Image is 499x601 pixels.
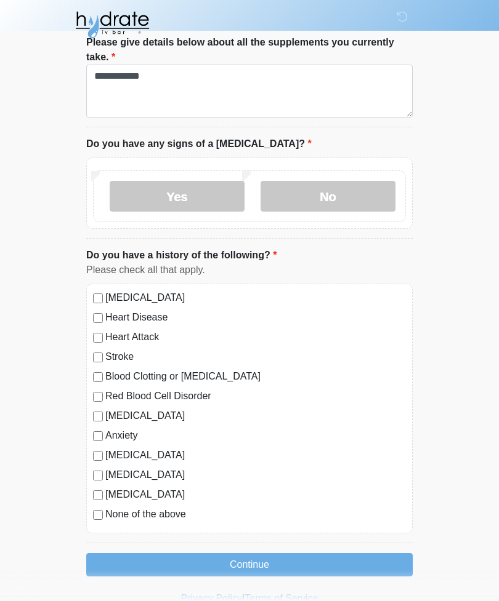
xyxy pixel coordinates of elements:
label: Heart Attack [105,330,406,344]
label: [MEDICAL_DATA] [105,487,406,502]
label: Blood Clotting or [MEDICAL_DATA] [105,369,406,384]
label: Red Blood Cell Disorder [105,389,406,404]
label: Do you have a history of the following? [86,248,277,263]
input: [MEDICAL_DATA] [93,490,103,500]
label: Yes [110,181,245,212]
label: Do you have any signs of a [MEDICAL_DATA]? [86,137,312,151]
label: [MEDICAL_DATA] [105,468,406,482]
label: [MEDICAL_DATA] [105,290,406,305]
input: Red Blood Cell Disorder [93,392,103,402]
input: [MEDICAL_DATA] [93,293,103,303]
img: Hydrate IV Bar - South Jordan Logo [74,9,150,40]
input: [MEDICAL_DATA] [93,451,103,461]
label: No [261,181,396,212]
label: None of the above [105,507,406,522]
label: [MEDICAL_DATA] [105,448,406,463]
input: [MEDICAL_DATA] [93,412,103,421]
input: Heart Disease [93,313,103,323]
input: Blood Clotting or [MEDICAL_DATA] [93,372,103,382]
input: Stroke [93,352,103,362]
label: Stroke [105,349,406,364]
label: Anxiety [105,428,406,443]
input: Heart Attack [93,333,103,343]
label: [MEDICAL_DATA] [105,408,406,423]
button: Continue [86,553,413,576]
div: Please check all that apply. [86,263,413,277]
input: [MEDICAL_DATA] [93,471,103,480]
label: Heart Disease [105,310,406,325]
label: Please give details below about all the supplements you currently take. [86,35,413,65]
input: None of the above [93,510,103,520]
input: Anxiety [93,431,103,441]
